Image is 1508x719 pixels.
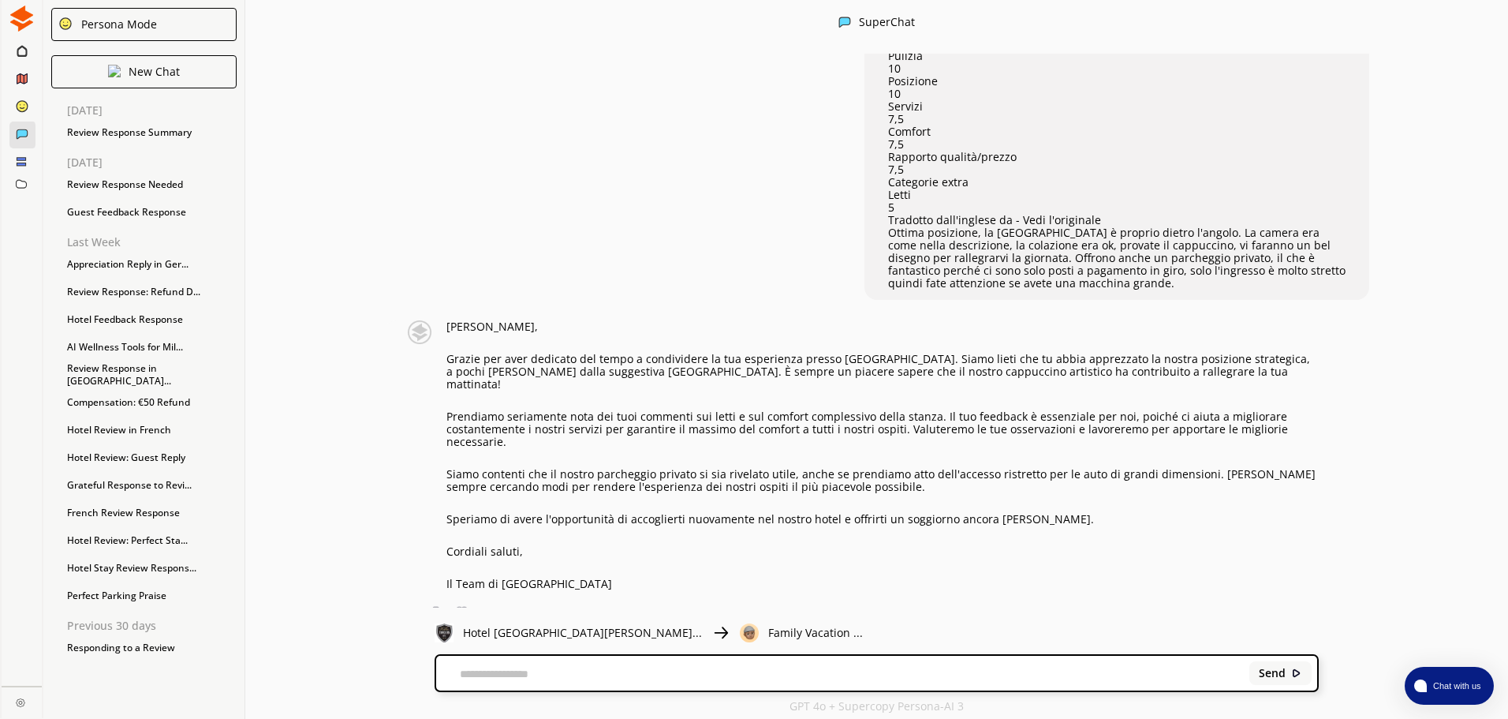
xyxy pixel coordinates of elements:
[1259,667,1286,680] b: Send
[67,104,244,117] p: [DATE]
[888,201,1346,214] p: 5
[768,627,863,639] p: Family Vacation ...
[67,620,244,632] p: Previous 30 days
[59,363,244,387] div: Review Response in [GEOGRAPHIC_DATA]...
[446,545,1318,558] p: Cordiali saluti,
[59,584,244,608] div: Perfect Parking Praise
[480,606,491,618] img: Save
[67,236,244,249] p: Last Week
[888,88,1346,100] p: 10
[59,335,244,359] div: AI Wellness Tools for Mil...
[59,280,244,304] div: Review Response: Refund D...
[432,606,444,618] img: Copy
[789,700,964,713] p: GPT 4o + Supercopy Persona-AI 3
[59,664,244,687] div: Guest Feedback in Italian
[1427,680,1484,692] span: Chat with us
[400,320,439,344] img: Close
[463,627,702,639] p: Hotel [GEOGRAPHIC_DATA][PERSON_NAME]...
[888,151,1346,163] p: Rapporto qualità/prezzo
[435,624,454,642] img: Close
[59,636,244,660] div: Responding to a Review
[446,320,1318,333] p: [PERSON_NAME],
[888,100,1346,113] p: Servizi
[59,121,244,144] div: Review Response Summary
[740,624,759,642] img: Close
[838,16,851,28] img: Close
[16,698,25,707] img: Close
[59,253,244,276] div: Appreciation Reply in Ger...
[888,62,1346,75] p: 10
[59,501,244,525] div: French Review Response
[446,468,1318,493] p: Siamo contenti che il nostro parcheggio privato si sia rivelato utile, anche se prendiamo atto de...
[888,163,1346,176] p: 7,5
[888,214,1346,227] p: Tradotto dall'inglese da - Vedi l'originale
[1405,667,1494,705] button: atlas-launcher
[888,113,1346,125] p: 7,5
[58,17,73,31] img: Close
[1291,668,1302,679] img: Close
[859,16,915,31] div: SuperChat
[888,75,1346,88] p: Posizione
[888,125,1346,138] p: Comfort
[59,418,244,442] div: Hotel Review in French
[59,173,244,197] div: Review Response Needed
[9,6,35,32] img: Close
[59,200,244,224] div: Guest Feedback Response
[76,18,157,31] div: Persona Mode
[711,624,730,642] img: Close
[2,687,42,714] a: Close
[888,176,1346,189] p: Categorie extra
[888,138,1346,151] p: 7,5
[59,474,244,497] div: Grateful Response to Revi...
[59,556,244,580] div: Hotel Stay Review Respons...
[59,529,244,552] div: Hotel Review: Perfect Sta...
[446,513,1318,526] p: Speriamo di avere l'opportunità di accoglierti nuovamente nel nostro hotel e offrirti un soggiorn...
[59,308,244,331] div: Hotel Feedback Response
[446,410,1318,448] p: Prendiamo seriamente nota dei tuoi commenti sui letti e sul comfort complessivo della stanza. Il ...
[446,578,1318,590] p: Il Team di [GEOGRAPHIC_DATA]
[456,606,468,618] img: Favorite
[446,353,1318,391] p: Grazie per aver dedicato del tempo a condividere la tua esperienza presso [GEOGRAPHIC_DATA]. Siam...
[888,189,1346,201] p: Letti
[59,446,244,470] div: Hotel Review: Guest Reply
[888,50,1346,62] p: Pulizia
[888,227,1346,290] p: Ottima posizione, la [GEOGRAPHIC_DATA] è proprio dietro l'angolo. La camera era come nella descri...
[67,156,244,169] p: [DATE]
[108,65,121,77] img: Close
[59,391,244,414] div: Compensation: €50 Refund
[129,66,180,78] p: New Chat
